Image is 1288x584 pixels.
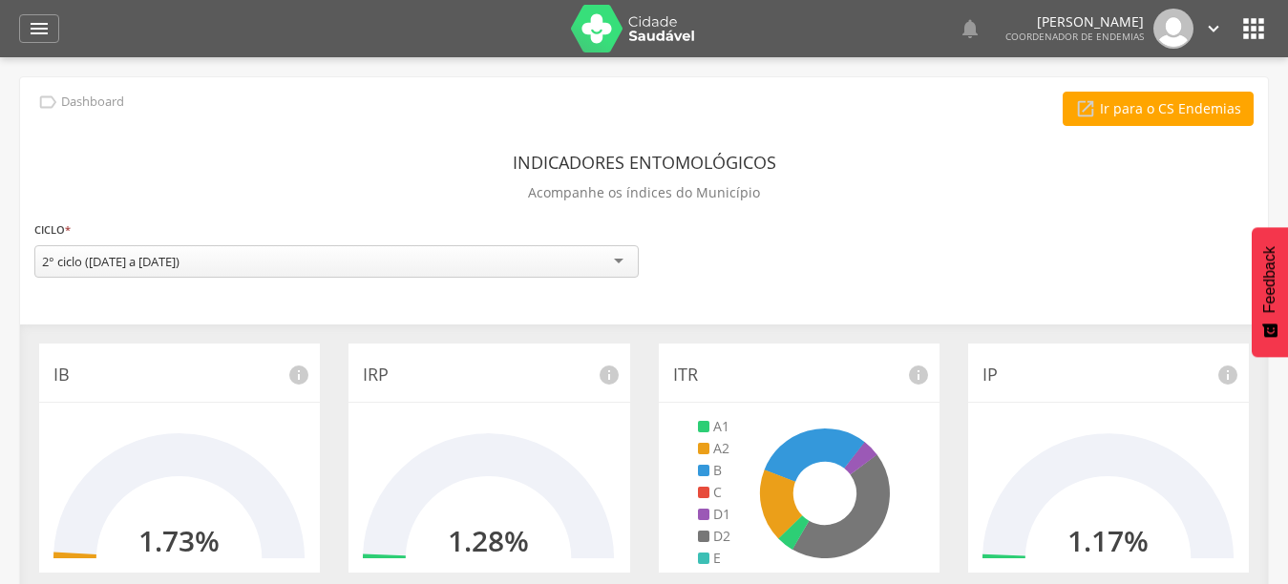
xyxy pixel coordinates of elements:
[19,14,59,43] a: 
[673,363,925,387] p: ITR
[907,364,930,386] i: info
[287,364,310,386] i: info
[1203,9,1224,49] a: 
[1005,30,1144,43] span: Coordenador de Endemias
[698,483,730,502] li: C
[42,253,179,270] div: 2° ciclo ([DATE] a [DATE])
[959,17,982,40] i: 
[698,505,730,524] li: D1
[1252,227,1288,357] button: Feedback - Mostrar pesquisa
[363,363,615,387] p: IRP
[698,461,730,480] li: B
[528,179,760,206] p: Acompanhe os índices do Município
[698,417,730,436] li: A1
[28,17,51,40] i: 
[1216,364,1239,386] i: info
[138,525,220,556] h2: 1.73%
[698,527,730,546] li: D2
[982,363,1235,387] p: IP
[37,92,58,113] i: 
[1005,15,1144,29] p: [PERSON_NAME]
[448,525,529,556] h2: 1.28%
[513,145,776,179] header: Indicadores Entomológicos
[959,9,982,49] a: 
[1261,246,1278,313] span: Feedback
[1238,13,1269,44] i: 
[1067,525,1149,556] h2: 1.17%
[598,364,621,386] i: info
[1075,98,1096,119] i: 
[61,94,124,110] p: Dashboard
[698,549,730,568] li: E
[698,439,730,458] li: A2
[1203,18,1224,39] i: 
[34,219,71,240] label: Ciclo
[1063,92,1254,126] a: Ir para o CS Endemias
[53,363,306,387] p: IB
